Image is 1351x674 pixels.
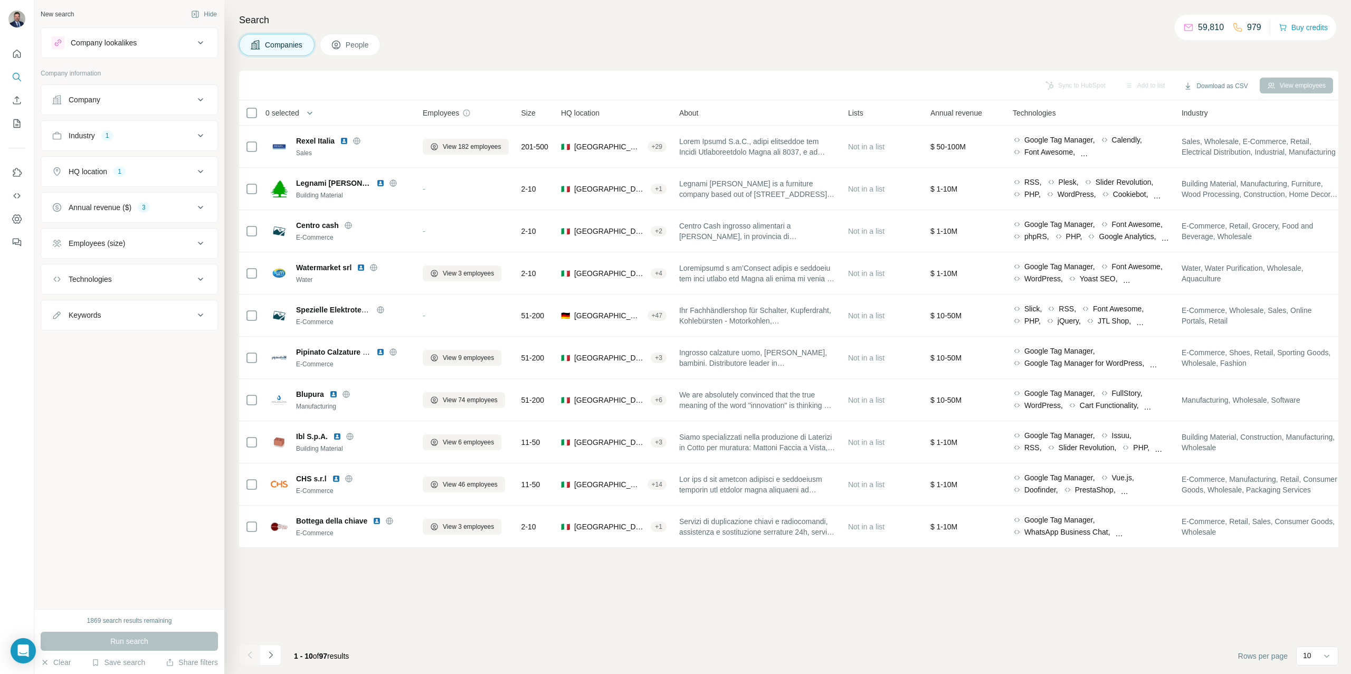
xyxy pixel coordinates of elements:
[1098,316,1131,326] span: JTL Shop,
[1112,430,1131,441] span: Issuu,
[443,142,501,151] span: View 182 employees
[271,307,288,324] img: Logo of Spezielle Elektrotechnik bei elosal.de. Kupferlackdraht, Kohlebürsten
[271,480,288,488] img: Logo of CHS s.r.l
[41,87,217,112] button: Company
[1024,472,1095,483] span: Google Tag Manager,
[1058,189,1096,200] span: WordPress,
[1059,442,1117,453] span: Slider Revolution,
[423,434,501,450] button: View 6 employees
[346,40,370,50] span: People
[271,265,288,282] img: Logo of Watermarket srl
[443,353,494,363] span: View 9 employees
[848,269,884,278] span: Not in a list
[1099,231,1156,242] span: Google Analytics,
[1127,527,1163,537] span: LiteSpeed,
[296,516,367,526] span: Bottega della chiave
[41,267,217,292] button: Technologies
[1182,347,1338,368] span: E-Commerce, Shoes, Retail, Sporting Goods, Wholesale, Fashion
[332,474,340,483] img: LinkedIn logo
[1182,305,1338,326] span: E-Commerce, Wholesale, Sales, Online Portals, Retail
[443,438,494,447] span: View 6 employees
[1058,316,1081,326] span: jQuery,
[930,438,957,447] span: $ 1-10M
[423,477,505,492] button: View 46 employees
[561,184,570,194] span: 🇮🇹
[69,310,101,320] div: Keywords
[679,136,835,157] span: Lorem Ipsumd S.a.C., adipi elitseddoe tem Incidi Utlaboreetdolo Magna ali 8037, e ad minim ve qui...
[41,123,217,148] button: Industry1
[296,317,410,327] div: E-Commerce
[1024,303,1042,314] span: Slick,
[1024,273,1063,284] span: WordPress,
[296,233,410,242] div: E-Commerce
[8,11,25,27] img: Avatar
[296,220,339,231] span: Centro cash
[521,353,545,363] span: 51-200
[1182,474,1338,495] span: E-Commerce, Manufacturing, Retail, Consumer Goods, Wholesale, Packaging Services
[1182,395,1300,405] span: Manufacturing, Wholesale, Software
[1024,485,1058,495] span: Doofinder,
[561,141,570,152] span: 🇮🇹
[260,644,281,666] button: Navigate to next page
[8,186,25,205] button: Use Surfe API
[296,306,569,314] span: Spezielle Elektrotechnik bei [DOMAIN_NAME]. Kupferlackdraht, Kohlebürsten
[443,269,494,278] span: View 3 employees
[561,108,600,118] span: HQ location
[271,138,288,155] img: Logo of Rexel Italia
[1024,358,1145,368] span: Google Tag Manager for WordPress,
[423,185,425,193] span: -
[679,516,835,537] span: Servizi di duplicazione chiavi e radiocomandi, assistenza e sostituzione serrature 24h, servizi p...
[521,141,548,152] span: 201-500
[561,268,570,279] span: 🇮🇹
[1024,316,1041,326] span: PHP,
[376,348,385,356] img: LinkedIn logo
[443,480,498,489] span: View 46 employees
[423,311,425,320] span: -
[319,652,328,660] span: 97
[651,438,667,447] div: + 3
[8,91,25,110] button: Enrich CSV
[561,479,570,490] span: 🇮🇹
[574,141,643,152] span: [GEOGRAPHIC_DATA], [GEOGRAPHIC_DATA], [GEOGRAPHIC_DATA]
[41,657,71,668] button: Clear
[521,184,536,194] span: 2-10
[271,436,288,448] img: Logo of Ibl S.p.A.
[679,305,835,326] span: Ihr Fachhändlershop für Schalter, Kupferdraht, Kohlebürsten - Motorkohlen, Motorkondensatoren, Pu...
[574,353,646,363] span: [GEOGRAPHIC_DATA], [GEOGRAPHIC_DATA], [GEOGRAPHIC_DATA]
[296,389,324,400] span: Blupura
[930,396,962,404] span: $ 10-50M
[574,437,646,448] span: [GEOGRAPHIC_DATA], [GEOGRAPHIC_DATA], [GEOGRAPHIC_DATA]
[423,139,509,155] button: View 182 employees
[357,263,365,272] img: LinkedIn logo
[8,114,25,133] button: My lists
[423,227,425,235] span: -
[1096,177,1154,187] span: Slider Revolution,
[333,432,341,441] img: LinkedIn logo
[930,143,966,151] span: $ 50-100M
[69,202,131,213] div: Annual revenue ($)
[1112,472,1134,483] span: Vue.js,
[648,480,667,489] div: + 14
[376,179,385,187] img: LinkedIn logo
[679,474,835,495] span: Lor ips d sit ametcon adipisci e seddoeiusm temporin utl etdolor magna aliquaeni ad minimven quis...
[1024,388,1095,398] span: Google Tag Manager,
[101,131,113,140] div: 1
[574,310,643,321] span: [GEOGRAPHIC_DATA], [GEOGRAPHIC_DATA]|[GEOGRAPHIC_DATA]|[GEOGRAPHIC_DATA]
[1013,108,1056,118] span: Technologies
[848,143,884,151] span: Not in a list
[239,13,1338,27] h4: Search
[930,108,982,118] span: Annual revenue
[930,227,957,235] span: $ 1-10M
[443,522,494,531] span: View 3 employees
[184,6,224,22] button: Hide
[423,519,501,535] button: View 3 employees
[71,37,137,48] div: Company lookalikes
[1133,442,1149,453] span: PHP,
[561,353,570,363] span: 🇮🇹
[1024,177,1042,187] span: RSS,
[521,437,540,448] span: 11-50
[561,310,570,321] span: 🇩🇪
[679,390,835,411] span: We are absolutely convinced that the true meaning of the word "innovation"​ is thinking of and pr...
[1112,135,1142,145] span: Calendly,
[296,431,328,442] span: Ibl S.p.A.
